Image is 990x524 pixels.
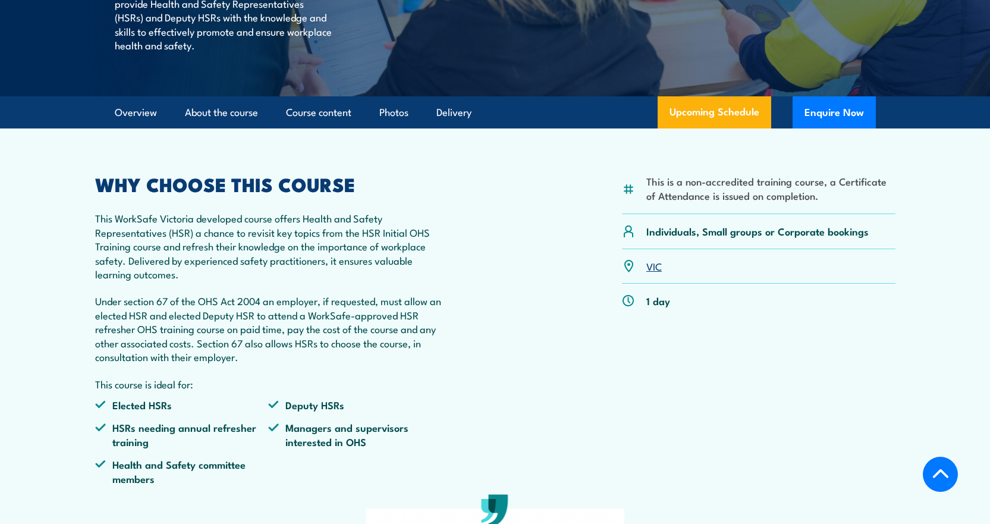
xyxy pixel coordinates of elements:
[646,259,662,273] a: VIC
[95,175,442,192] h2: WHY CHOOSE THIS COURSE
[646,224,869,238] p: Individuals, Small groups or Corporate bookings
[793,96,876,128] button: Enquire Now
[646,294,670,308] p: 1 day
[658,96,771,128] a: Upcoming Schedule
[95,211,442,281] p: This WorkSafe Victoria developed course offers Health and Safety Representatives (HSR) a chance t...
[436,97,472,128] a: Delivery
[95,294,442,363] p: Under section 67 of the OHS Act 2004 an employer, if requested, must allow an elected HSR and ele...
[286,97,351,128] a: Course content
[268,421,442,448] li: Managers and supervisors interested in OHS
[95,457,269,485] li: Health and Safety committee members
[185,97,258,128] a: About the course
[379,97,408,128] a: Photos
[115,97,157,128] a: Overview
[95,398,269,412] li: Elected HSRs
[95,377,442,391] p: This course is ideal for:
[646,174,895,202] li: This is a non-accredited training course, a Certificate of Attendance is issued on completion.
[95,421,269,448] li: HSRs needing annual refresher training
[268,398,442,412] li: Deputy HSRs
